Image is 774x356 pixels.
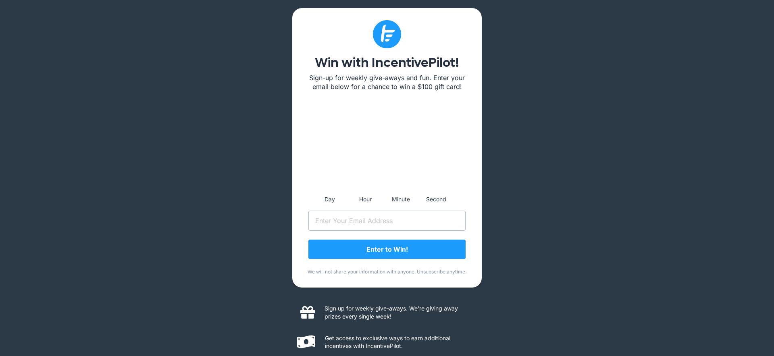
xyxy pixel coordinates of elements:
[308,211,466,231] input: Enter Your Email Address
[314,195,346,205] div: Day
[385,195,417,205] div: Minute
[373,20,401,48] img: Subtract (1)
[308,240,466,259] input: Enter to Win!
[308,56,466,69] h1: Win with IncentivePilot!
[325,304,474,320] p: Sign up for weekly give-aways. We’re giving away prizes every single week!
[325,334,474,350] p: Get access to exclusive ways to earn additional incentives with IncentivePilot.
[304,269,470,275] p: We will not share your information with anyone. Unsubscribe anytime.
[349,195,381,205] div: Hour
[308,73,466,91] p: Sign-up for weekly give-aways and fun. Enter your email below for a chance to win a $100 gift card!
[420,195,452,205] div: Second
